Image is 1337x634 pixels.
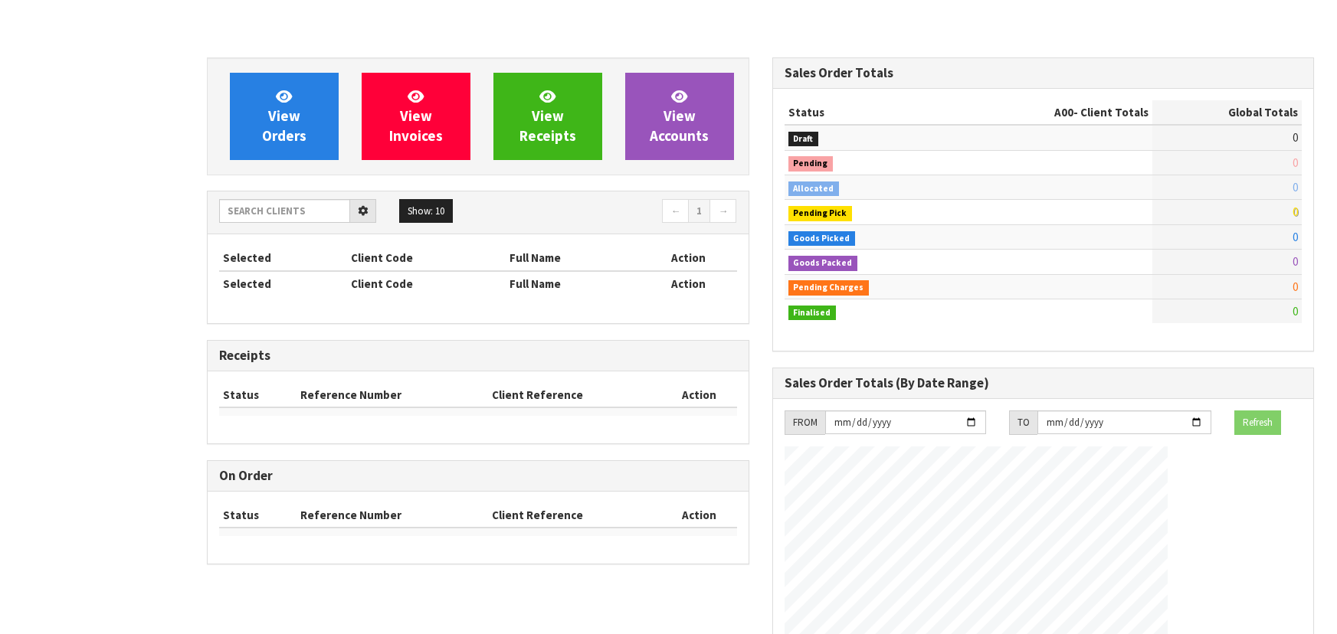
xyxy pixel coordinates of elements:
span: View Orders [262,87,306,145]
nav: Page navigation [490,199,737,226]
div: FROM [785,410,825,435]
span: 0 [1293,304,1298,319]
th: Action [641,271,737,296]
th: Action [662,503,736,528]
th: Reference Number [297,503,488,528]
a: → [709,199,736,224]
th: Full Name [506,246,641,270]
th: Global Totals [1152,100,1302,125]
a: ViewReceipts [493,73,602,160]
th: Client Reference [488,503,663,528]
a: ViewOrders [230,73,339,160]
span: Pending Pick [788,206,853,221]
span: 0 [1293,204,1298,219]
a: 1 [688,199,710,224]
h3: On Order [219,469,737,483]
span: Draft [788,132,819,147]
span: View Invoices [389,87,443,145]
span: View Receipts [519,87,576,145]
button: Show: 10 [399,199,453,224]
th: Status [785,100,955,125]
th: Status [219,383,297,407]
span: Pending [788,156,834,172]
h3: Receipts [219,348,737,363]
th: Client Code [347,246,506,270]
a: ← [662,199,689,224]
th: Status [219,503,297,528]
th: Selected [219,271,347,296]
span: 0 [1293,130,1298,145]
span: Pending Charges [788,280,870,296]
th: - Client Totals [955,100,1152,125]
span: Goods Packed [788,256,858,271]
span: Allocated [788,181,840,197]
span: 0 [1293,155,1298,170]
span: 0 [1293,279,1298,294]
a: ViewAccounts [625,73,734,160]
th: Reference Number [297,383,488,407]
span: Goods Picked [788,231,856,247]
span: 0 [1293,230,1298,244]
th: Client Code [347,271,506,296]
button: Refresh [1234,410,1281,435]
th: Client Reference [488,383,663,407]
span: View Accounts [650,87,709,145]
h3: Sales Order Totals (By Date Range) [785,376,1303,391]
input: Search clients [219,199,350,223]
a: ViewInvoices [362,73,470,160]
th: Selected [219,246,347,270]
div: TO [1009,410,1037,435]
span: A00 [1054,105,1073,119]
span: Finalised [788,306,837,321]
span: 0 [1293,254,1298,269]
th: Full Name [506,271,641,296]
th: Action [662,383,736,407]
th: Action [641,246,737,270]
h3: Sales Order Totals [785,66,1303,80]
span: 0 [1293,180,1298,194]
